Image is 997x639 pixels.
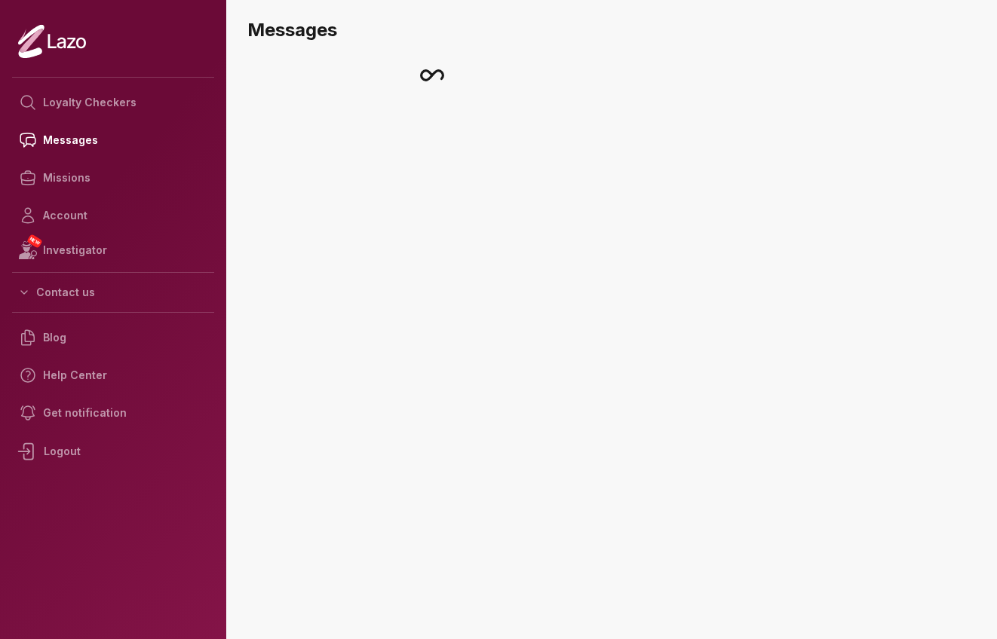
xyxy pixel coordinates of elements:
div: Logout [12,432,214,471]
a: Loyalty Checkers [12,84,214,121]
a: NEWInvestigator [12,234,214,266]
a: Get notification [12,394,214,432]
button: Contact us [12,279,214,306]
a: Blog [12,319,214,356]
a: Messages [12,121,214,159]
span: NEW [26,234,43,249]
a: Missions [12,159,214,197]
a: Account [12,197,214,234]
a: Help Center [12,356,214,394]
h3: Messages [247,18,985,42]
